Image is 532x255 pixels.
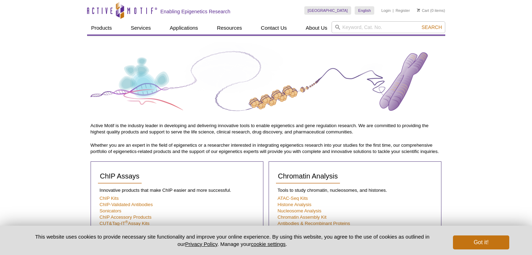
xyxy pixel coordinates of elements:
img: Product Guide [91,42,442,121]
a: Sonicators [100,208,121,213]
a: Cart [417,8,429,13]
button: cookie settings [251,241,285,247]
span: Search [421,24,442,30]
a: Histone Analysis [278,202,312,207]
a: English [355,6,374,15]
p: Innovative products that make ChIP easier and more successful. [98,187,256,194]
li: | [393,6,394,15]
a: ChIP-Validated Antibodies [100,202,153,207]
li: (0 items) [417,6,445,15]
a: Antibodies & Recombinant Proteins [278,221,350,226]
a: Privacy Policy [185,241,217,247]
a: ATAC-Seq Kits [278,196,308,201]
button: Got it! [453,235,509,249]
a: [GEOGRAPHIC_DATA] [304,6,352,15]
a: ChIP Accessory Products [100,214,152,220]
a: Products [87,21,116,35]
a: Resources [213,21,246,35]
a: Nucleosome Analysis [278,208,321,213]
h2: Enabling Epigenetics Research [161,8,230,15]
a: Contact Us [257,21,291,35]
span: Chromatin Analysis [278,172,338,180]
a: Applications [165,21,202,35]
p: Active Motif is the industry leader in developing and delivering innovative tools to enable epige... [91,123,442,135]
input: Keyword, Cat. No. [332,21,445,33]
p: Tools to study chromatin, nucleosomes, and histones. [276,187,434,194]
a: About Us [302,21,332,35]
a: Services [127,21,155,35]
p: Whether you are an expert in the field of epigenetics or a researcher interested in integrating e... [91,142,442,155]
a: ChIP Kits [100,196,119,201]
a: CUT&Tag-IT®Assay Kits [100,221,150,226]
button: Search [419,24,444,30]
a: ChIP Assays [98,169,142,184]
a: Chromatin Assembly Kit [278,214,327,220]
a: Login [381,8,391,13]
img: Your Cart [417,8,420,12]
sup: ® [125,220,128,224]
p: This website uses cookies to provide necessary site functionality and improve your online experie... [23,233,442,248]
a: Register [396,8,410,13]
a: Chromatin Analysis [276,169,340,184]
span: ChIP Assays [100,172,140,180]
